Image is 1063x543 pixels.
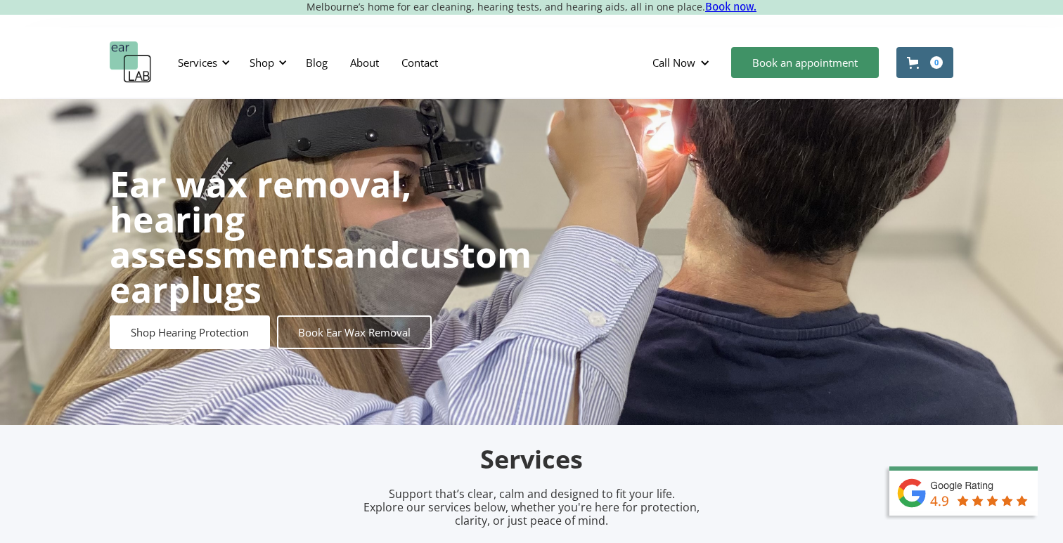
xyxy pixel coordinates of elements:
[110,315,270,349] a: Shop Hearing Protection
[110,166,531,307] h1: and
[110,41,152,84] a: home
[110,160,411,278] strong: Ear wax removal, hearing assessments
[731,47,879,78] a: Book an appointment
[652,55,695,70] div: Call Now
[930,56,943,69] div: 0
[896,47,953,78] a: Open cart
[169,41,234,84] div: Services
[241,41,291,84] div: Shop
[277,315,432,349] a: Book Ear Wax Removal
[295,42,339,83] a: Blog
[390,42,449,83] a: Contact
[641,41,724,84] div: Call Now
[250,55,274,70] div: Shop
[345,488,718,528] p: Support that’s clear, calm and designed to fit your life. Explore our services below, whether you...
[201,443,862,476] h2: Services
[339,42,390,83] a: About
[110,230,531,313] strong: custom earplugs
[178,55,217,70] div: Services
